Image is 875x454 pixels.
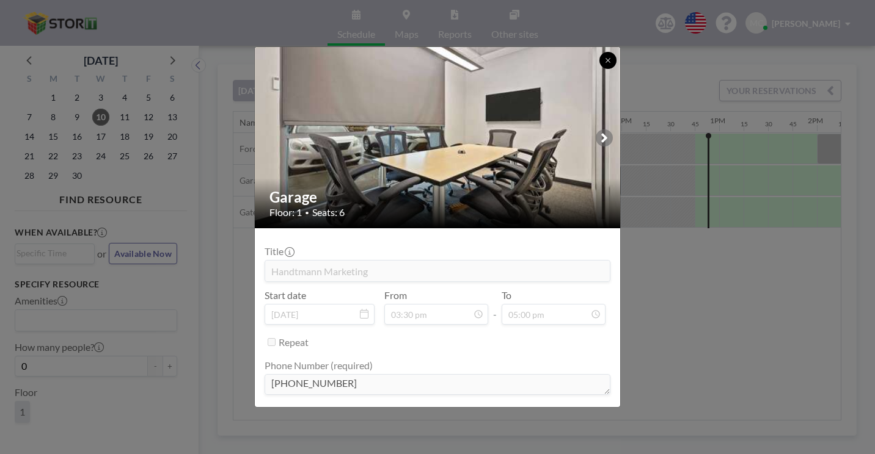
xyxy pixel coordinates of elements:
[493,294,497,320] span: -
[265,289,306,301] label: Start date
[265,359,373,372] label: Phone Number (required)
[279,336,309,348] label: Repeat
[265,261,610,281] input: (No title)
[384,289,407,301] label: From
[255,16,621,260] img: 537.jpg
[269,188,607,206] h2: Garage
[502,289,511,301] label: To
[305,208,309,217] span: •
[269,206,302,218] span: Floor: 1
[265,245,293,258] label: Title
[312,206,345,218] span: Seats: 6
